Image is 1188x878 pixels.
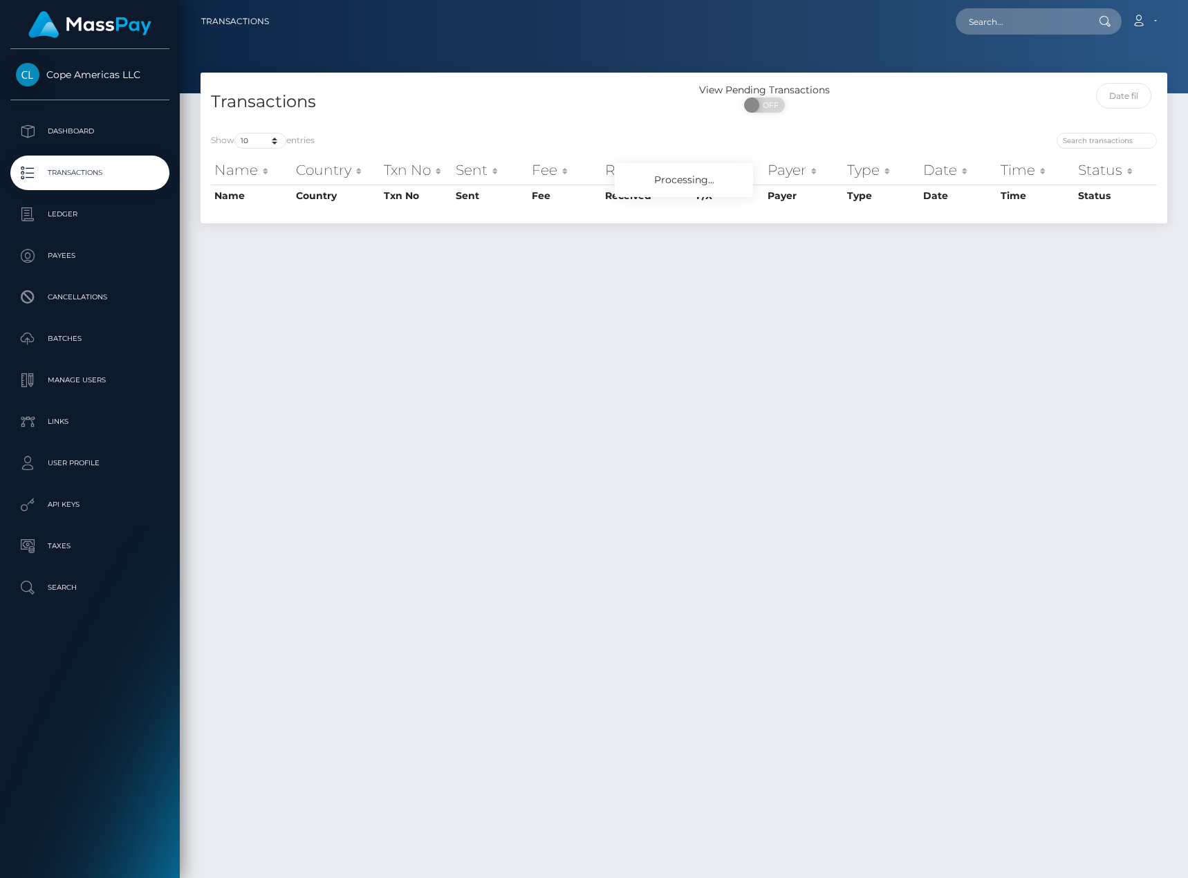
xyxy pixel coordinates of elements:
th: Payer [764,185,844,207]
label: Show entries [211,133,315,149]
th: Name [211,156,293,184]
th: Time [997,156,1075,184]
a: Taxes [10,529,169,563]
a: Manage Users [10,363,169,398]
th: Payer [764,156,844,184]
a: Dashboard [10,114,169,149]
img: MassPay Logo [28,11,151,38]
img: Cope Americas LLC [16,63,39,86]
div: View Pending Transactions [684,83,845,97]
th: Status [1075,156,1157,184]
h4: Transactions [211,90,674,114]
th: Fee [528,156,602,184]
p: Payees [16,245,164,266]
span: OFF [752,97,786,113]
th: Sent [452,156,528,184]
th: Txn No [380,185,452,207]
a: User Profile [10,446,169,480]
th: Date [920,156,997,184]
a: Links [10,404,169,439]
p: API Keys [16,494,164,515]
th: Status [1075,185,1157,207]
th: Country [293,185,380,207]
a: Transactions [10,156,169,190]
p: Links [16,411,164,432]
th: Time [997,185,1075,207]
p: Ledger [16,204,164,225]
select: Showentries [234,133,286,149]
p: Search [16,577,164,598]
a: Transactions [201,7,269,36]
a: Batches [10,321,169,356]
th: Name [211,185,293,207]
a: Search [10,570,169,605]
a: Cancellations [10,280,169,315]
th: Sent [452,185,528,207]
input: Search... [956,8,1086,35]
p: Cancellations [16,287,164,308]
a: API Keys [10,487,169,522]
p: Batches [16,328,164,349]
th: Received [602,185,693,207]
th: F/X [693,156,764,184]
p: User Profile [16,453,164,474]
a: Payees [10,239,169,273]
input: Date filter [1096,83,1151,109]
p: Manage Users [16,370,164,391]
input: Search transactions [1057,133,1157,149]
th: Date [920,185,997,207]
p: Dashboard [16,121,164,142]
th: Txn No [380,156,452,184]
p: Taxes [16,536,164,557]
th: Fee [528,185,602,207]
span: Cope Americas LLC [10,68,169,81]
th: Received [602,156,693,184]
th: Type [844,185,920,207]
th: Type [844,156,920,184]
p: Transactions [16,162,164,183]
a: Ledger [10,197,169,232]
th: Country [293,156,380,184]
div: Processing... [615,163,753,197]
